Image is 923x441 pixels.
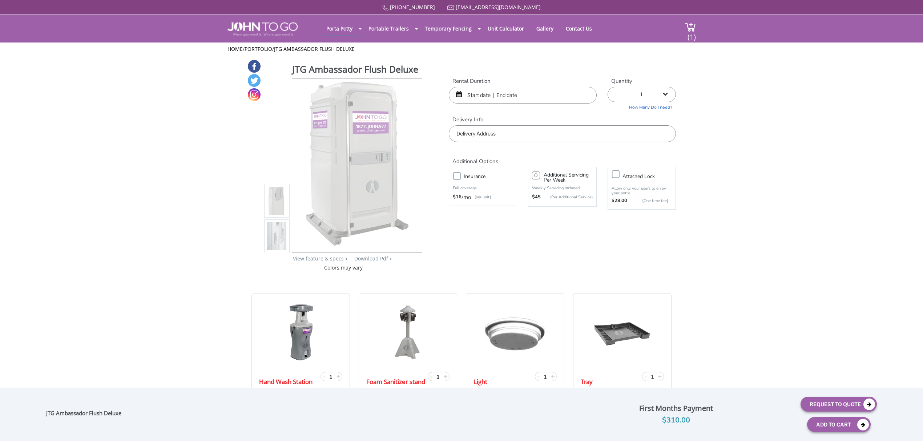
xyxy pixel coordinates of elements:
[267,150,286,321] img: Product
[248,74,261,87] a: Twitter
[622,172,679,181] h3: Attached lock
[449,77,597,85] label: Rental Duration
[453,194,461,201] strong: $16
[453,185,513,192] p: Full coverage
[274,45,355,52] a: JTG Ambassador Flush Deluxe
[248,88,261,101] a: Instagram
[293,255,344,262] a: View feature & specs
[449,87,597,104] input: Start date | End date
[447,5,454,10] img: Mail
[658,372,662,381] span: +
[382,5,388,11] img: Call
[608,77,676,85] label: Quantity
[336,372,340,381] span: +
[46,410,125,419] div: JTG Ambassador Flush Deluxe
[430,372,432,381] span: -
[531,21,559,36] a: Gallery
[390,257,392,260] img: chevron.png
[608,102,676,110] a: How Many Do I need?
[363,21,414,36] a: Portable Trailers
[366,377,425,387] a: Foam Sanitizer stand
[557,414,795,426] div: $310.00
[302,78,412,249] img: Product
[471,194,491,201] p: (per unit)
[557,402,795,414] div: First Months Payment
[645,372,647,381] span: -
[453,194,513,201] div: /mo
[227,45,696,53] ul: / /
[612,186,672,195] p: Allow only your users to enjoy your potty.
[482,21,529,36] a: Unit Calculator
[354,255,388,262] a: Download Pdf
[532,171,540,179] input: 0
[391,303,424,361] img: 25
[390,4,435,11] a: [PHONE_NUMBER]
[687,26,696,42] span: (1)
[532,194,541,201] strong: $45
[419,21,477,36] a: Temporary Fencing
[612,197,627,205] strong: $28.00
[227,22,298,36] img: JOHN to go
[227,45,243,52] a: Home
[593,303,651,361] img: 25
[807,417,871,432] button: Add To Cart
[282,303,320,361] img: 25
[560,21,597,36] a: Contact Us
[449,149,676,165] h2: Additional Options
[259,377,319,397] a: Hand Wash Station (with soap)
[264,264,423,271] div: Colors may vary
[631,197,668,205] p: {One time fee}
[544,173,592,183] h3: Additional Servicing Per Week
[345,257,347,260] img: right arrow icon
[551,372,555,381] span: +
[685,22,696,32] img: cart a
[449,116,676,124] label: Delivery Info
[464,172,520,181] h3: Insurance
[267,114,286,285] img: Product
[537,372,540,381] span: -
[532,185,592,191] p: Weekly Servicing Included
[473,377,487,387] a: Light
[541,194,592,200] p: (Per Additional Service)
[801,397,877,412] button: Request To Quote
[444,372,447,381] span: +
[449,125,676,142] input: Delivery Address
[292,63,423,77] h1: JTG Ambassador Flush Deluxe
[323,372,325,381] span: -
[456,4,541,11] a: [EMAIL_ADDRESS][DOMAIN_NAME]
[321,21,358,36] a: Porta Potty
[581,377,593,387] a: Tray
[473,303,557,361] img: 25
[248,60,261,73] a: Facebook
[245,45,272,52] a: Portfolio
